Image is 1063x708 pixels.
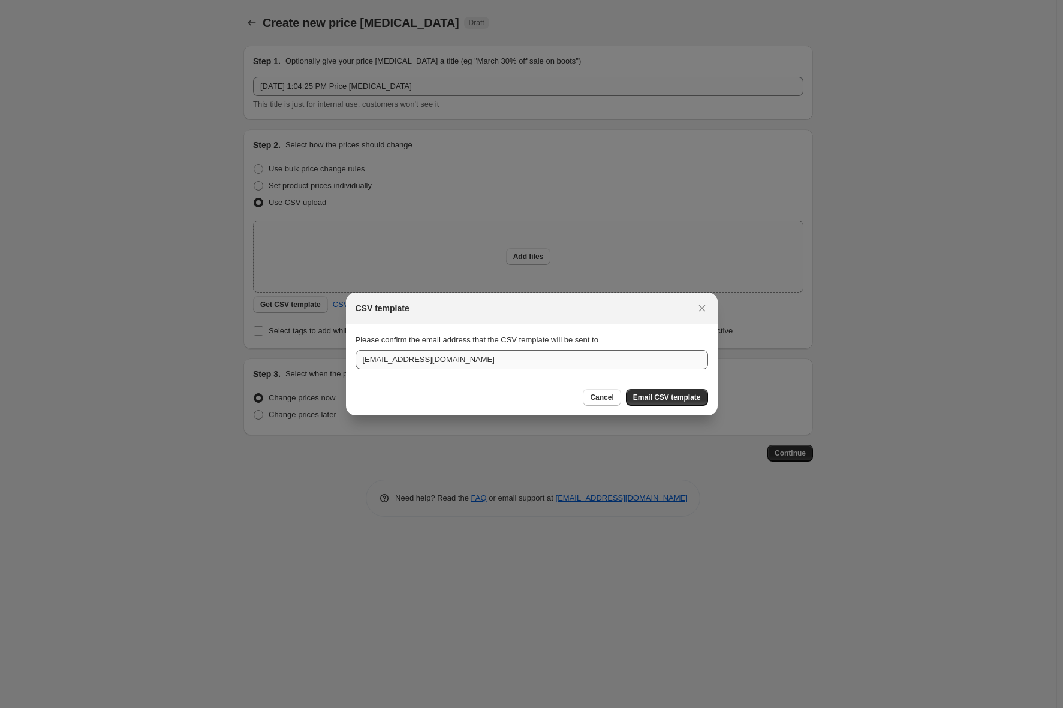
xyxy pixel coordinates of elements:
button: Cancel [583,389,621,406]
button: Email CSV template [626,389,708,406]
button: Close [694,300,710,317]
span: Cancel [590,393,613,402]
span: Please confirm the email address that the CSV template will be sent to [356,335,598,344]
span: Email CSV template [633,393,701,402]
h2: CSV template [356,302,409,314]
